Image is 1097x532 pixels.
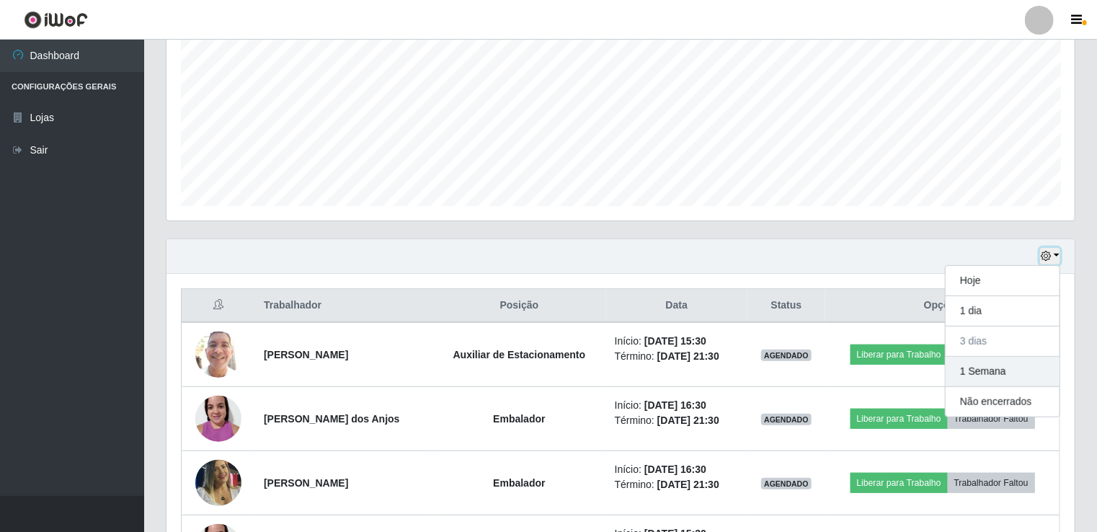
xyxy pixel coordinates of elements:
time: [DATE] 21:30 [657,479,719,490]
span: AGENDADO [761,414,812,425]
button: 1 dia [946,296,1060,327]
strong: [PERSON_NAME] [264,477,348,489]
span: AGENDADO [761,478,812,489]
button: Trabalhador Faltou [948,473,1035,493]
th: Data [606,289,747,323]
th: Posição [432,289,606,323]
button: Liberar para Trabalho [850,473,948,493]
button: Trabalhador Faltou [948,409,1035,429]
img: CoreUI Logo [24,11,88,29]
span: AGENDADO [761,350,812,361]
time: [DATE] 16:30 [644,399,706,411]
strong: Auxiliar de Estacionamento [453,349,586,360]
li: Início: [615,398,739,413]
strong: [PERSON_NAME] [264,349,348,360]
time: [DATE] 15:30 [644,335,706,347]
li: Término: [615,477,739,492]
strong: Embalador [493,477,545,489]
time: [DATE] 16:30 [644,464,706,475]
th: Status [747,289,825,323]
li: Término: [615,413,739,428]
button: Não encerrados [946,387,1060,417]
button: 1 Semana [946,357,1060,387]
li: Início: [615,462,739,477]
button: Hoje [946,266,1060,296]
strong: Embalador [493,413,545,425]
img: 1737249386728.jpeg [195,388,241,449]
img: 1733239406405.jpeg [195,450,241,516]
li: Início: [615,334,739,349]
th: Opções [825,289,1060,323]
button: Liberar para Trabalho [850,345,948,365]
time: [DATE] 21:30 [657,350,719,362]
strong: [PERSON_NAME] dos Anjos [264,413,400,425]
img: 1753350914768.jpeg [195,324,241,385]
th: Trabalhador [255,289,432,323]
li: Término: [615,349,739,364]
time: [DATE] 21:30 [657,414,719,426]
button: 3 dias [946,327,1060,357]
button: Liberar para Trabalho [850,409,948,429]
